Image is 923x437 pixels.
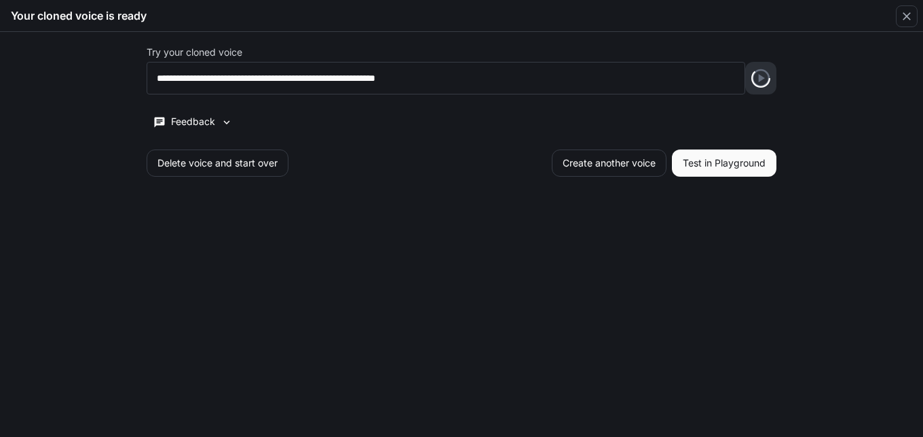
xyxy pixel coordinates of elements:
button: Feedback [147,111,239,133]
button: Create another voice [552,150,666,177]
p: Try your cloned voice [147,48,242,57]
h5: Your cloned voice is ready [11,8,147,23]
button: Delete voice and start over [147,150,288,177]
button: Test in Playground [672,150,776,177]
